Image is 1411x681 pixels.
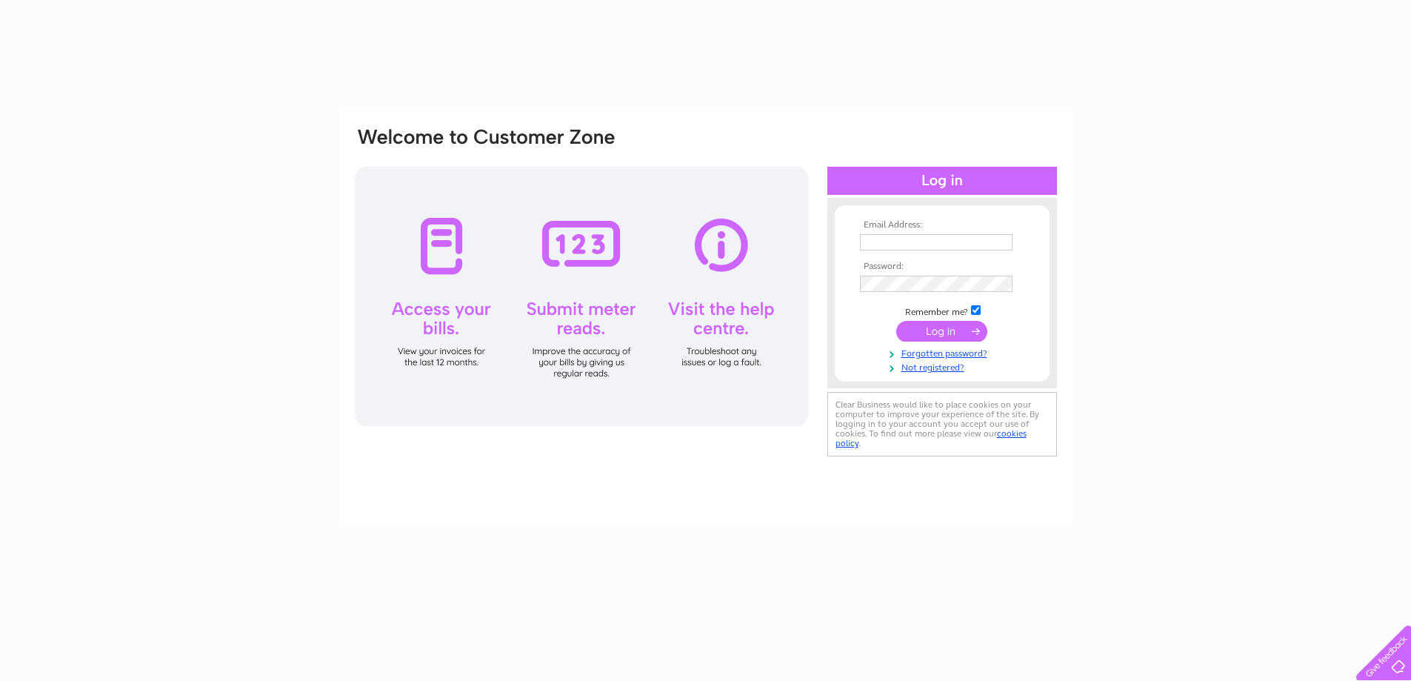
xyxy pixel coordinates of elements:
[835,428,1027,448] a: cookies policy
[856,220,1028,230] th: Email Address:
[860,359,1028,373] a: Not registered?
[856,262,1028,272] th: Password:
[896,321,987,342] input: Submit
[860,345,1028,359] a: Forgotten password?
[827,392,1057,456] div: Clear Business would like to place cookies on your computer to improve your experience of the sit...
[856,303,1028,318] td: Remember me?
